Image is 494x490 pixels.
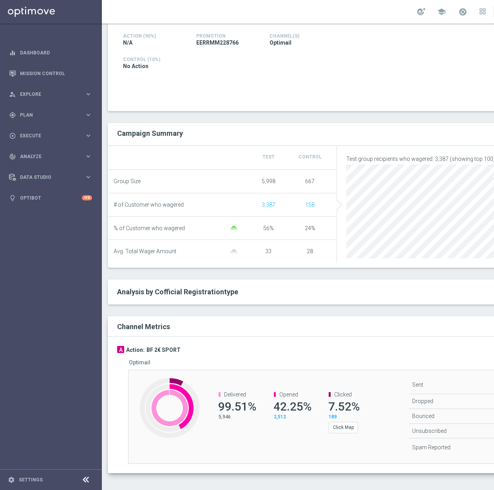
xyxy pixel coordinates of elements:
[123,63,148,70] span: No Action
[437,7,446,16] span: school
[20,113,85,117] span: Plan
[263,225,274,231] span: 56%
[305,202,315,208] span: Show unique customers
[273,400,311,413] span: 42.25%
[262,202,275,208] span: Show unique customers
[9,153,92,160] button: track_changes Analyze keyboard_arrow_right
[85,173,92,181] i: keyboard_arrow_right
[9,112,16,119] i: gps_fixed
[114,225,185,232] span: % of Customer who wagered
[147,346,181,353] h3: BF 2€ SPORT
[9,63,92,84] div: Mission Control
[123,57,404,62] h4: Control (10%)
[114,248,176,255] span: Avg. Total Wager Amount
[412,444,451,450] span: Spam Reported
[196,39,239,46] span: EERRMM228766
[218,400,256,413] span: 99.51%
[9,153,85,160] div: Analyze
[329,414,337,420] span: 189
[20,133,85,138] span: Execute
[126,346,145,353] h3: Action:
[334,391,352,398] span: Clicked
[265,248,271,254] span: 33
[328,400,360,413] span: 7.52%
[196,33,258,39] h4: Promotion
[226,249,242,254] img: gaussianGrey.svg
[82,195,92,200] div: +10
[9,49,16,56] i: equalizer
[9,187,92,208] div: Optibot
[9,195,16,202] i: lightbulb
[129,359,150,366] h5: Optimail
[9,42,92,63] div: Dashboard
[117,129,183,137] h2: Campaign Summary
[20,187,82,208] a: Optibot
[9,70,92,77] button: Mission Control
[8,476,15,483] i: settings
[305,225,315,231] span: 24%
[412,428,447,434] span: Unsubscribed
[9,91,85,98] div: Explore
[262,178,275,184] span: 5,998
[270,39,291,46] span: Optimail
[9,133,92,139] button: play_circle_outline Execute keyboard_arrow_right
[9,132,16,139] i: play_circle_outline
[9,132,85,139] div: Execute
[20,92,85,97] span: Explore
[299,154,322,160] span: Control
[114,202,184,208] span: # of Customer who wagered
[20,175,85,180] span: Data Studio
[219,414,254,420] p: 5,946
[85,153,92,160] i: keyboard_arrow_right
[412,413,434,419] span: Bounced
[85,90,92,98] i: keyboard_arrow_right
[9,91,16,98] i: person_search
[279,391,298,398] span: Opened
[9,112,92,118] button: gps_fixed Plan keyboard_arrow_right
[20,154,85,159] span: Analyze
[9,195,92,201] button: lightbulb Optibot +10
[19,477,43,482] a: Settings
[274,414,286,420] span: 2,512
[9,112,85,119] div: Plan
[9,50,92,56] button: equalizer Dashboard
[224,391,246,398] span: Delivered
[9,91,92,97] button: person_search Explore keyboard_arrow_right
[114,178,141,185] span: Group Size
[117,322,170,331] h2: Channel Metrics
[123,39,132,46] span: N/A
[85,111,92,119] i: keyboard_arrow_right
[262,154,275,160] span: Test
[9,174,92,180] button: Data Studio keyboard_arrow_right
[270,33,331,39] h4: Channel(s)
[117,346,124,353] div: A
[412,382,423,388] span: Sent
[226,226,242,231] img: gaussianGreen.svg
[20,63,92,84] a: Mission Control
[85,132,92,139] i: keyboard_arrow_right
[305,178,315,184] span: 667
[307,248,313,254] span: 28
[9,174,85,181] div: Data Studio
[329,422,358,433] button: Click Map
[412,398,433,404] span: Dropped
[117,288,238,296] span: Analysis by Cofficial Registrationtype
[20,42,92,63] a: Dashboard
[123,33,185,39] h4: Action (90%)
[9,153,16,160] i: track_changes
